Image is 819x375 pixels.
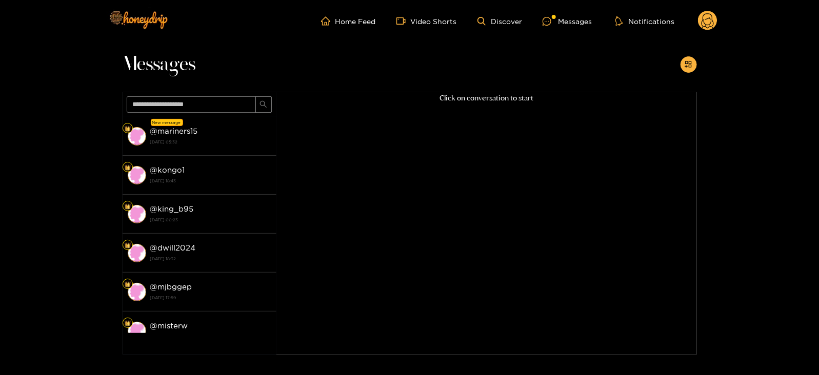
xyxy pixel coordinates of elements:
span: video-camera [396,16,411,26]
strong: [DATE] 18:32 [150,254,271,263]
span: appstore-add [685,60,692,69]
img: Fan Level [125,164,131,171]
a: Home Feed [321,16,376,26]
strong: [DATE] 18:43 [150,176,271,185]
strong: @ misterw [150,321,188,330]
img: conversation [128,166,146,184]
img: conversation [128,127,146,145]
span: home [321,16,335,26]
img: Fan Level [125,126,131,132]
img: conversation [128,244,146,262]
img: Fan Level [125,320,131,326]
img: conversation [128,322,146,340]
strong: @ kongo1 [150,165,185,174]
strong: @ mariners15 [150,127,198,135]
div: New message [151,119,183,126]
button: search [255,96,272,113]
strong: [DATE] 20:52 [150,332,271,341]
button: Notifications [612,16,677,26]
div: Messages [543,15,592,27]
img: Fan Level [125,203,131,210]
img: Fan Level [125,242,131,248]
a: Discover [477,17,522,26]
strong: [DATE] 17:59 [150,293,271,302]
strong: @ dwill2024 [150,243,196,252]
img: conversation [128,205,146,223]
p: Click on conversation to start [276,92,697,104]
a: Video Shorts [396,16,457,26]
strong: [DATE] 00:23 [150,215,271,224]
strong: @ mjbggep [150,282,192,291]
span: search [259,100,267,109]
button: appstore-add [681,56,697,73]
strong: @ king_b95 [150,204,194,213]
img: Fan Level [125,281,131,287]
strong: [DATE] 05:32 [150,137,271,147]
span: Messages [123,52,196,77]
img: conversation [128,283,146,301]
